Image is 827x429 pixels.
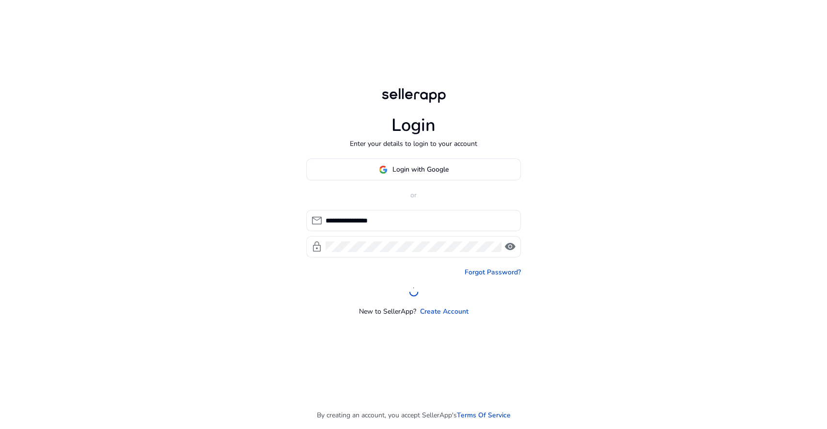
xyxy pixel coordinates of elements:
span: mail [311,215,323,226]
p: Enter your details to login to your account [350,139,477,149]
p: New to SellerApp? [359,306,416,317]
a: Forgot Password? [465,267,521,277]
img: google-logo.svg [379,165,388,174]
span: Login with Google [392,164,449,175]
a: Terms Of Service [457,410,511,420]
span: lock [311,241,323,253]
h1: Login [391,115,436,136]
button: Login with Google [306,159,521,180]
p: or [306,190,521,200]
span: visibility [504,241,516,253]
a: Create Account [420,306,468,317]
